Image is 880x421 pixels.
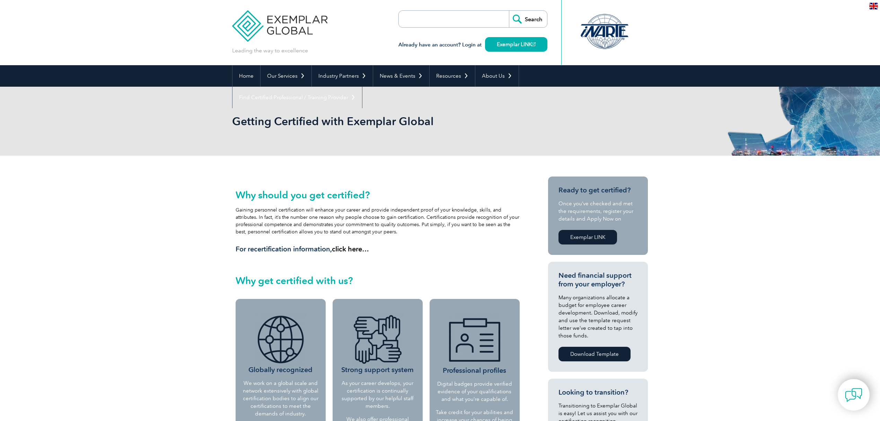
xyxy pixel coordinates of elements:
[558,388,637,397] h3: Looking to transition?
[338,379,417,410] p: As your career develops, your certification is continually supported by our helpful staff members.
[509,11,547,27] input: Search
[236,275,520,286] h2: Why get certified with us?
[241,379,320,418] p: We work on a global scale and network extensively with global certification bodies to align our c...
[398,41,547,49] h3: Already have an account? Login at
[373,65,429,87] a: News & Events
[232,65,260,87] a: Home
[435,380,514,403] p: Digital badges provide verified evidence of your qualifications and what you’re capable of.
[232,87,362,108] a: Find Certified Professional / Training Provider
[236,245,520,254] h3: For recertification information,
[845,386,862,404] img: contact-chat.png
[558,230,617,244] a: Exemplar LINK
[558,200,637,223] p: Once you’ve checked and met the requirements, register your details and Apply Now on
[485,37,547,52] a: Exemplar LINK
[558,271,637,289] h3: Need financial support from your employer?
[241,313,320,374] h3: Globally recognized
[532,42,536,46] img: open_square.png
[312,65,373,87] a: Industry Partners
[338,313,417,374] h3: Strong support system
[430,65,475,87] a: Resources
[558,186,637,195] h3: Ready to get certified?
[558,294,637,340] p: Many organizations allocate a budget for employee career development. Download, modify and use th...
[558,347,631,361] a: Download Template
[261,65,311,87] a: Our Services
[236,189,520,200] h2: Why should you get certified?
[332,245,369,253] a: click here…
[475,65,519,87] a: About Us
[869,3,878,9] img: en
[435,314,514,375] h3: Professional profiles
[236,189,520,254] div: Gaining personnel certification will enhance your career and provide independent proof of your kn...
[232,47,308,54] p: Leading the way to excellence
[232,114,498,128] h1: Getting Certified with Exemplar Global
